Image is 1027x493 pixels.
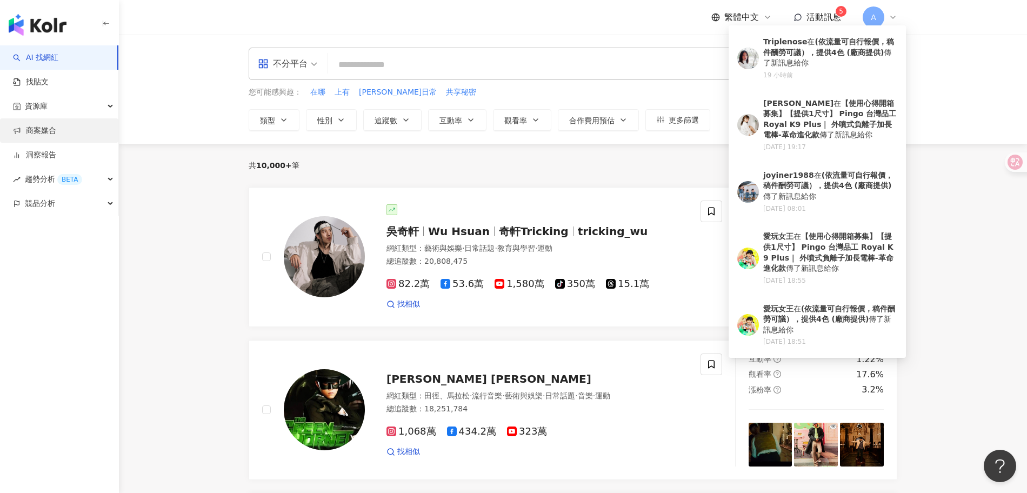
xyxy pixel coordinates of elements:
a: searchAI 找網紅 [13,52,58,63]
span: appstore [258,58,269,69]
b: joyiner1988 [763,171,814,179]
a: KOL Avatar[PERSON_NAME] [PERSON_NAME]網紅類型：田徑、馬拉松·流行音樂·藝術與娛樂·日常話題·音樂·運動總追蹤數：18,251,7841,068萬434.2萬... [249,340,897,480]
span: · [543,391,545,400]
button: 合作費用預估 [558,109,639,131]
span: 82.2萬 [386,278,430,290]
span: 日常話題 [545,391,575,400]
span: 類型 [260,116,275,125]
span: 繁體中文 [724,11,759,23]
span: 藝術與娛樂 [424,244,462,252]
img: KOL Avatar [737,114,759,136]
div: 1.22% [856,354,884,365]
span: · [535,244,537,252]
span: 15.1萬 [606,278,649,290]
span: 53.6萬 [441,278,484,290]
div: 網紅類型 ： [386,391,688,402]
b: 愛玩女王 [763,304,793,313]
span: 漲粉率 [749,385,771,394]
span: rise [13,176,21,183]
span: · [462,244,464,252]
span: 350萬 [555,278,595,290]
button: 追蹤數 [363,109,422,131]
button: 互動率 [428,109,486,131]
div: [DATE] 08:01 [763,204,897,214]
div: 19 小時前 [763,71,897,80]
span: 5 [839,8,843,15]
span: 藝術與娛樂 [505,391,543,400]
div: 總追蹤數 ： 20,808,475 [386,256,688,267]
iframe: Help Scout Beacon - Open [984,450,1016,482]
b: Triplenose [763,37,807,46]
span: Wu Hsuan [428,225,490,238]
span: 找相似 [397,299,420,310]
span: 趨勢分析 [25,167,82,191]
span: 1,580萬 [495,278,544,290]
div: 3.2% [862,384,884,396]
div: 網紅類型 ： [386,243,688,254]
img: logo [9,14,66,36]
div: BETA [57,174,82,185]
span: 合作費用預估 [569,116,615,125]
button: 共享秘密 [445,86,477,98]
div: 在 傳了新訊息給你 [763,231,897,274]
img: KOL Avatar [737,48,759,69]
button: 上有 [334,86,350,98]
b: (依流量可自行報價，稿件酬勞可議），提供4色 (廠商提供) [763,37,894,57]
span: · [575,391,577,400]
div: [DATE] 19:17 [763,143,897,152]
button: 觀看率 [493,109,551,131]
button: 更多篩選 [645,109,710,131]
div: 總追蹤數 ： 18,251,784 [386,404,688,415]
b: 【使用心得開箱募集】【提供1尺寸】 Pingo 台灣品工 Royal K9 Plus｜ 外噴式負離子加長電棒-革命進化款 [763,232,893,272]
span: 奇軒Tricking [499,225,569,238]
img: KOL Avatar [737,314,759,336]
span: [PERSON_NAME] [PERSON_NAME] [386,372,591,385]
span: 競品分析 [25,191,55,216]
div: 共 筆 [249,161,299,170]
a: KOL Avatar吳奇軒Wu Hsuan奇軒Trickingtricking_wu網紅類型：藝術與娛樂·日常話題·教育與學習·運動總追蹤數：20,808,47582.2萬53.6萬1,580萬... [249,187,897,327]
span: 音樂 [578,391,593,400]
span: 434.2萬 [447,426,497,437]
span: 田徑、馬拉松 [424,391,470,400]
span: 追蹤數 [375,116,397,125]
span: 互動率 [749,355,771,363]
b: 愛玩女王 [763,232,793,241]
span: · [470,391,472,400]
div: 在 傳了新訊息給你 [763,170,897,202]
span: 運動 [537,244,552,252]
span: 觀看率 [504,116,527,125]
b: [PERSON_NAME] [763,99,833,108]
img: KOL Avatar [284,369,365,450]
span: 互動率 [439,116,462,125]
div: [DATE] 18:51 [763,337,897,347]
img: KOL Avatar [737,181,759,203]
span: 觀看率 [749,370,771,378]
span: 您可能感興趣： [249,87,302,98]
button: [PERSON_NAME]日常 [358,86,437,98]
span: 共享秘密 [446,87,476,98]
span: 上有 [335,87,350,98]
span: question-circle [773,355,781,363]
span: · [495,244,497,252]
a: 找貼文 [13,77,49,88]
span: 吳奇軒 [386,225,419,238]
img: KOL Avatar [284,216,365,297]
button: 類型 [249,109,299,131]
span: 流行音樂 [472,391,502,400]
div: 在 傳了新訊息給你 [763,37,897,69]
div: 在 傳了新訊息給你 [763,304,897,336]
b: (依流量可自行報價，稿件酬勞可議），提供4色 (廠商提供) [763,304,895,324]
span: question-circle [773,370,781,378]
span: 性別 [317,116,332,125]
button: 性別 [306,109,357,131]
b: (依流量可自行報價，稿件酬勞可議），提供4色 (廠商提供) [763,171,893,190]
span: question-circle [773,386,781,394]
a: 找相似 [386,447,420,457]
a: 商案媒合 [13,125,56,136]
span: 活動訊息 [806,12,841,22]
img: KOL Avatar [737,248,759,269]
span: · [502,391,504,400]
div: 不分平台 [258,55,308,72]
div: [DATE] 18:55 [763,276,897,285]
